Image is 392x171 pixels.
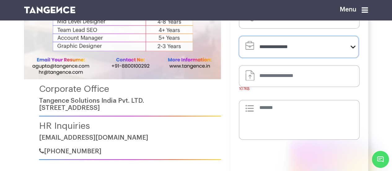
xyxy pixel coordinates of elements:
[39,148,101,155] a: [PHONE_NUMBER]
[372,151,389,168] span: Chat Widget
[39,134,148,141] a: [EMAIL_ADDRESS][DOMAIN_NAME]
[239,87,250,91] label: KB
[39,84,221,94] h4: Corporate Office
[39,121,221,131] h4: HR Inquiries
[24,7,76,13] img: logo SVG
[44,148,101,155] span: [PHONE_NUMBER]
[39,97,144,111] a: Tangence Solutions India Pvt. LTD.[STREET_ADDRESS]
[239,87,245,91] b: 107
[239,36,359,58] select: form-select-lg example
